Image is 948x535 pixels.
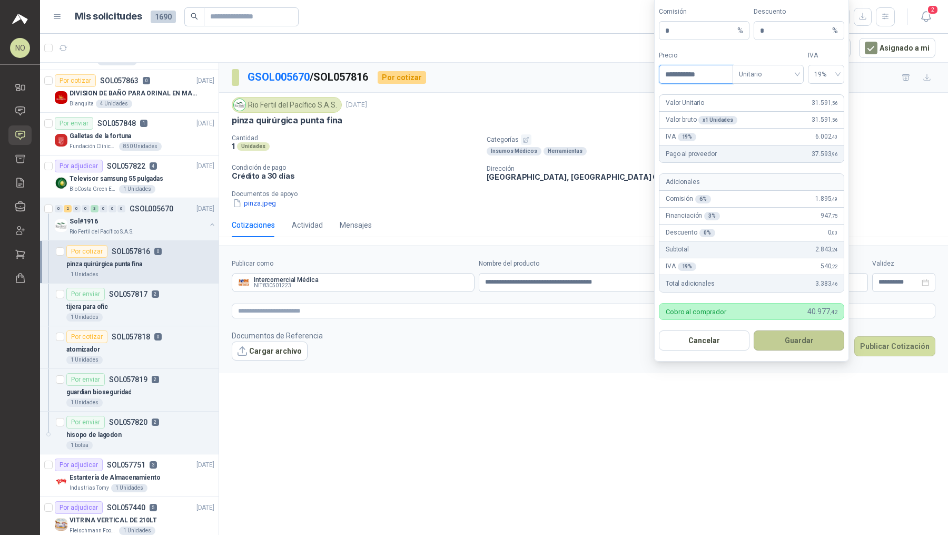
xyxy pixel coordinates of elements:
p: 1 [232,142,235,151]
p: 5 [150,504,157,511]
p: 1 [140,120,147,127]
p: guardian bioseguridad [66,387,131,397]
a: Por enviarSOL0578192guardian bioseguridad1 Unidades [40,369,219,412]
span: 0 [828,228,837,238]
div: 19 % [678,133,697,141]
p: 0 [154,248,162,255]
img: Company Logo [55,134,67,147]
button: Cargar archivo [232,342,308,361]
a: Por enviarSOL0578202hisopo de lagodon1 bolsa [40,412,219,454]
img: Company Logo [55,518,67,531]
span: ,42 [830,309,837,316]
div: 3 % [704,212,720,220]
label: Publicar como [232,259,475,269]
label: Nombre del producto [479,259,722,269]
a: Por enviarSOL0578481[DATE] Company LogoGalletas de la fortunaFundación Clínica Shaio850 Unidades [40,113,219,155]
div: Actividad [292,219,323,231]
p: Subtotal [666,245,689,255]
img: Company Logo [55,91,67,104]
p: [DATE] [196,503,214,513]
a: Por cotizarSOL0578180atomizador1 Unidades [40,326,219,369]
p: Cantidad [232,134,478,142]
p: [DATE] [196,460,214,470]
a: Por cotizarSOL0578630[DATE] Company LogoDIVISION DE BAÑO PARA ORINAL EN MADERA O PLASTICABlanquit... [40,70,219,113]
p: Televisor samsung 55 pulgadas [70,174,163,184]
p: Documentos de Referencia [232,330,323,342]
label: IVA [808,51,844,61]
span: 40.977 [807,306,837,317]
p: IVA [666,132,696,142]
span: ,00 [831,230,837,236]
p: Sol#1916 [70,217,98,227]
h1: Mis solicitudes [75,9,142,24]
div: Por cotizar [66,330,107,343]
p: Cobro al comprador [666,308,726,315]
p: [DATE] [196,161,214,171]
p: [DATE] [196,119,214,129]
p: 0 [143,77,150,84]
p: SOL057817 [109,290,147,298]
p: BioCosta Green Energy S.A.S [70,185,117,193]
img: Logo peakr [12,13,28,25]
p: SOL057863 [100,77,139,84]
span: ,22 [831,264,837,269]
p: Blanquita [70,100,94,108]
span: ,46 [831,281,837,287]
div: Por cotizar [378,71,426,84]
div: Herramientas [544,147,587,155]
p: Pago al proveedor [666,149,717,159]
p: SOL057820 [109,419,147,426]
label: Comisión [659,7,749,17]
span: ,49 [831,196,837,202]
span: ,24 [831,247,837,252]
p: Industrias Tomy [70,484,109,492]
p: Financiación [666,211,720,221]
span: 3.383 [815,279,837,289]
img: Company Logo [55,219,67,232]
p: Valor Unitario [666,98,704,108]
a: Por cotizarSOL0578160pinza quirúrgica punta fina1 Unidades [40,241,219,284]
p: Crédito a 30 días [232,171,478,180]
div: Mensajes [340,219,372,231]
p: IVA [666,261,696,271]
label: Validez [872,259,935,269]
div: 1 Unidades [119,527,155,535]
span: 6.002 [815,132,837,142]
div: Cotizaciones [232,219,275,231]
div: Por enviar [66,373,105,386]
div: 850 Unidades [119,142,162,151]
p: Comisión [666,194,711,204]
span: 37.593 [812,149,837,159]
span: 1690 [151,11,176,23]
p: SOL057440 [107,504,145,511]
span: search [191,13,198,20]
p: Rio Fertil del Pacífico S.A.S. [70,228,134,236]
p: 0 [154,333,162,341]
img: Company Logo [234,99,245,111]
p: DIVISION DE BAÑO PARA ORINAL EN MADERA O PLASTICA [70,89,201,99]
div: Por adjudicar [55,160,103,172]
span: 1.895 [815,194,837,204]
div: 0 % [699,229,715,237]
div: 0 [82,205,90,212]
span: 19% [814,66,838,82]
div: Por cotizar [55,74,96,87]
span: 947 [821,211,837,221]
a: 0 2 0 0 3 0 0 0 GSOL005670[DATE] Company LogoSol#1916Rio Fertil del Pacífico S.A.S. [55,202,216,236]
span: 2 [927,5,939,15]
button: Asignado a mi [859,38,935,58]
div: Por enviar [66,416,105,429]
div: 0 [55,205,63,212]
span: 31.591 [812,115,837,125]
p: 2 [152,290,159,298]
p: Documentos de apoyo [232,190,944,198]
p: pinza quirúrgica punta fina [66,259,142,269]
p: atomizador [66,345,100,355]
button: 2 [916,7,935,26]
div: NO [10,38,30,58]
div: 3 [91,205,98,212]
span: ,40 [831,134,837,140]
button: pinza.jpeg [232,198,277,209]
div: Por enviar [55,117,93,130]
p: hisopo de lagodon [66,430,122,440]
